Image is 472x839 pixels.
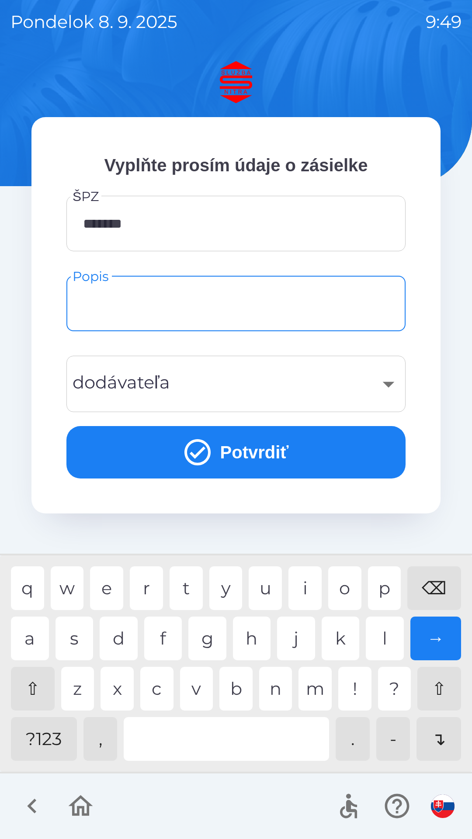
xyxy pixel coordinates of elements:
p: pondelok 8. 9. 2025 [10,9,177,35]
p: Vyplňte prosím údaje o zásielke [66,152,406,178]
img: sk flag [431,794,455,818]
img: Logo [31,61,441,103]
button: Potvrdiť [66,426,406,478]
label: ŠPZ [73,187,99,206]
p: 9:49 [426,9,462,35]
label: Popis [73,267,109,286]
